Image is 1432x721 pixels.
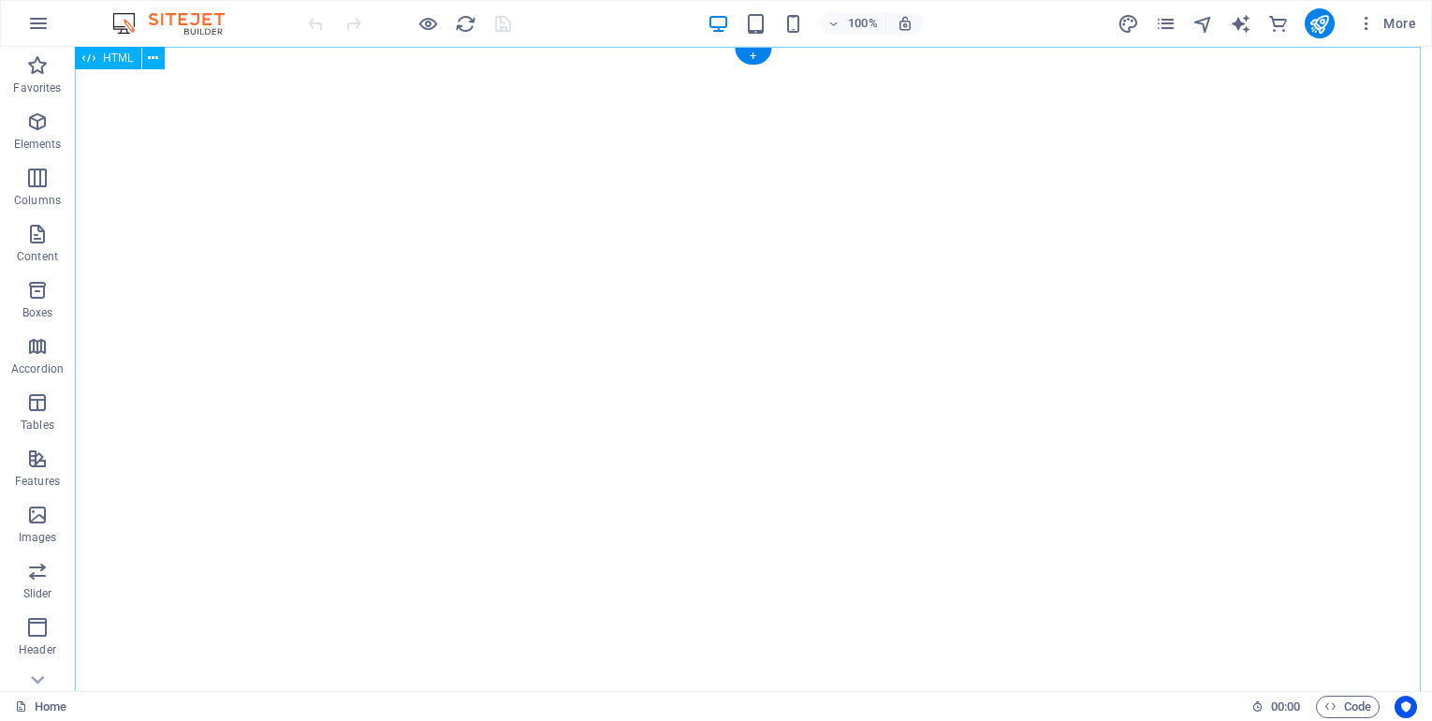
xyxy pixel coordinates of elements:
[22,305,53,320] p: Boxes
[455,13,476,35] i: Reload page
[1324,696,1371,718] span: Code
[19,642,56,657] p: Header
[1155,12,1177,35] button: pages
[14,193,61,208] p: Columns
[416,12,439,35] button: Click here to leave preview mode and continue editing
[897,15,913,32] i: On resize automatically adjust zoom level to fit chosen device.
[14,137,62,152] p: Elements
[11,361,64,376] p: Accordion
[1316,696,1380,718] button: Code
[1251,696,1301,718] h6: Session time
[1357,14,1416,33] span: More
[23,586,52,601] p: Slider
[108,12,248,35] img: Editor Logo
[15,474,60,489] p: Features
[19,530,57,545] p: Images
[1271,696,1300,718] span: 00 00
[454,12,476,35] button: reload
[21,418,54,433] p: Tables
[1267,12,1290,35] button: commerce
[15,696,66,718] a: Click to cancel selection. Double-click to open Pages
[820,12,886,35] button: 100%
[1192,13,1214,35] i: Navigator
[1118,13,1139,35] i: Design (Ctrl+Alt+Y)
[1308,13,1330,35] i: Publish
[1230,12,1252,35] button: text_generator
[13,81,61,96] p: Favorites
[1305,8,1335,38] button: publish
[1230,13,1251,35] i: AI Writer
[1155,13,1176,35] i: Pages (Ctrl+Alt+S)
[735,48,771,65] div: +
[1192,12,1215,35] button: navigator
[1395,696,1417,718] button: Usercentrics
[1267,13,1289,35] i: Commerce
[1118,12,1140,35] button: design
[848,12,878,35] h6: 100%
[1350,8,1424,38] button: More
[17,249,58,264] p: Content
[103,52,134,64] span: HTML
[1284,699,1287,714] span: :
